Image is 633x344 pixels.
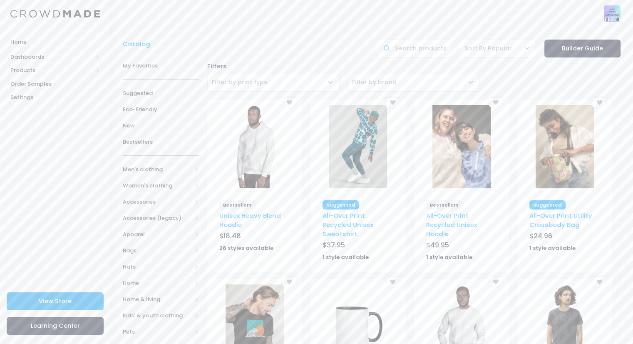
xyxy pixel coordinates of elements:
a: Bestsellers [123,134,199,150]
span: Filter by print type [212,78,268,87]
a: View Store [7,292,104,310]
a: My Favorites [123,57,199,74]
span: View Store [39,297,72,305]
div: $ [529,231,600,243]
span: My Favorites [123,62,199,70]
span: Accessories [123,198,192,206]
div: $ [426,240,497,252]
span: Accessories (legacy) [123,214,192,222]
span: Filter by brand [352,78,397,86]
a: Eco-Friendly [123,101,199,117]
span: Home & living [123,295,192,304]
span: Filter by print type [212,78,268,86]
div: $ [323,240,393,252]
span: 18.48 [223,231,241,241]
span: Hats [123,263,192,271]
a: All-Over Print Utility Crossbody Bag [529,211,592,229]
span: 49.95 [430,240,449,250]
span: 24.96 [534,231,552,241]
div: Filters [203,62,625,71]
div: $ [219,231,290,243]
img: Logo [10,10,100,18]
span: Bestsellers [426,200,463,209]
span: Kids' & youth clothing [123,312,192,320]
strong: 1 style available [426,253,472,261]
strong: 26 styles available [219,244,273,252]
span: Suggested [529,200,566,209]
a: Learning Center [7,317,104,335]
span: Apparel [123,230,192,239]
span: Dashboards [10,53,93,61]
span: Filter by brand [348,74,480,92]
span: Home [123,279,192,287]
span: Filter by print type [207,74,340,92]
span: New [123,122,199,130]
span: Sort By Popular [460,40,536,57]
span: Order Samples [10,80,100,88]
span: Learning Center [31,322,80,330]
span: Home [10,38,100,46]
span: Sort By Popular [464,44,512,53]
a: Builder Guide [544,40,621,57]
span: Suggested [323,200,359,209]
a: Suggested [123,85,199,101]
strong: 1 style available [529,244,576,252]
a: New [123,117,199,134]
span: Suggested [123,89,199,97]
span: Bestsellers [219,200,256,209]
span: Products [10,66,93,75]
a: All-Over Print Recycled Unisex Sweatshirt [323,211,373,239]
strong: 1 style available [323,253,369,261]
a: Unisex Heavy Blend Hoodie [219,211,281,229]
span: Bestsellers [123,138,199,146]
span: Settings [10,93,100,102]
span: Filter by brand [352,78,397,87]
span: Men's clothing [123,165,192,174]
a: All-Over Print Recycled Unisex Hoodie [426,211,477,239]
span: Pets [123,328,192,336]
input: Search products [376,40,452,57]
span: Women's clothing [123,182,192,190]
span: Eco-Friendly [123,105,199,114]
span: 37.95 [327,240,345,250]
img: User [604,5,621,22]
a: Catalog [123,40,154,49]
span: Bags [123,247,192,255]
